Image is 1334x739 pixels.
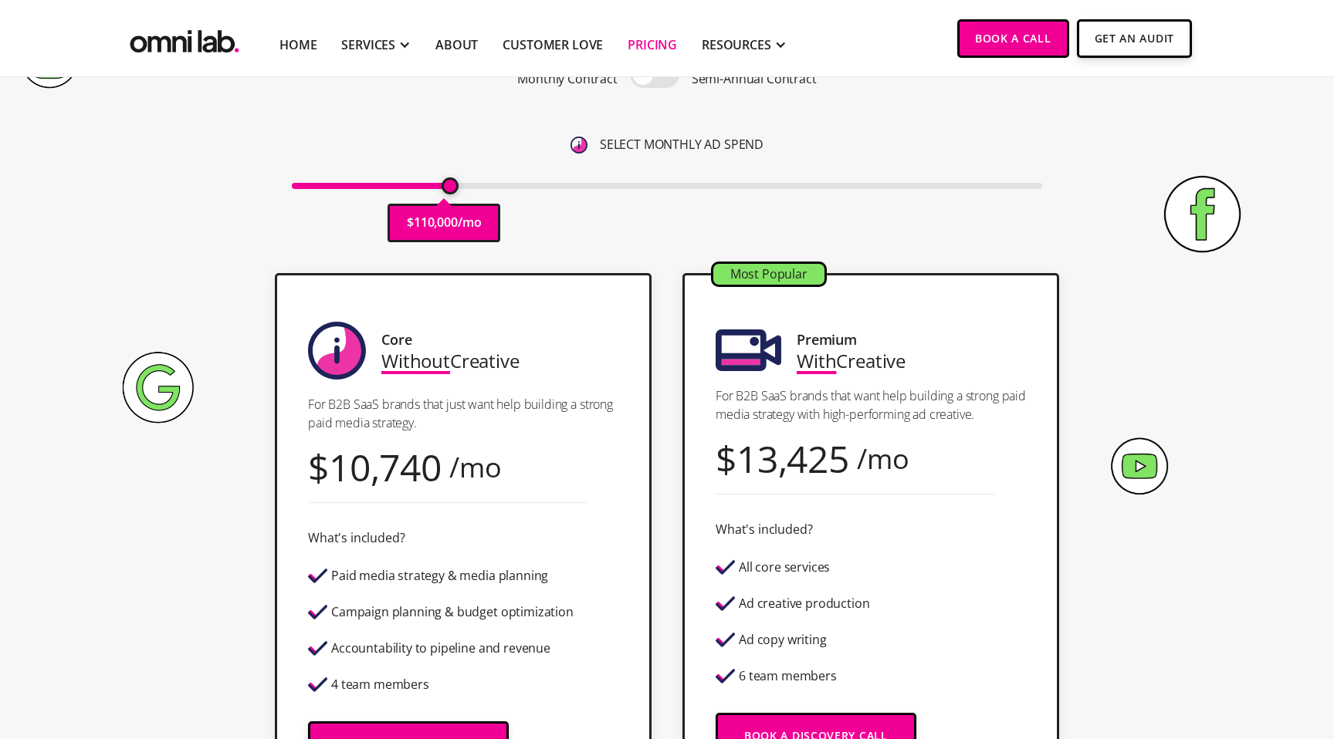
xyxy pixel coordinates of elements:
div: SERVICES [341,35,395,54]
div: Paid media strategy & media planning [331,569,548,582]
div: Campaign planning & budget optimization [331,606,574,619]
a: Home [279,35,317,54]
div: What's included? [308,528,405,548]
p: For B2B SaaS brands that want help building a strong paid media strategy with high-performing ad ... [716,386,1026,423]
p: Semi-Annual Contract [692,69,817,89]
a: About [435,35,478,54]
div: All core services [739,561,830,574]
div: $ [308,457,329,477]
p: /mo [458,212,482,233]
p: SELECT MONTHLY AD SPEND [600,134,763,155]
a: Get An Audit [1077,19,1192,58]
div: 10,740 [329,457,442,477]
div: /mo [449,457,502,477]
span: With [797,348,836,373]
span: Without [381,348,450,373]
div: Creative [381,350,520,371]
div: What's included? [716,519,812,540]
div: 4 team members [331,678,429,691]
p: 110,000 [414,212,458,233]
a: Pricing [628,35,677,54]
div: Ad copy writing [739,633,827,646]
div: 6 team members [739,670,837,683]
div: Creative [797,350,906,371]
iframe: Chat Widget [1257,665,1334,739]
img: Omni Lab: B2B SaaS Demand Generation Agency [127,19,242,57]
a: home [127,19,242,57]
img: 6410812402e99d19b372aa32_omni-nav-info.svg [571,137,587,154]
div: Accountability to pipeline and revenue [331,642,550,655]
div: 13,425 [736,448,849,469]
div: /mo [857,448,909,469]
div: Ad creative production [739,597,869,610]
div: Premium [797,329,857,350]
div: Core [381,329,411,350]
p: $ [407,212,414,233]
div: RESOURCES [702,35,771,54]
p: Monthly Contract [517,69,617,89]
div: $ [716,448,736,469]
a: Customer Love [503,35,603,54]
a: Book a Call [957,19,1069,58]
div: Most Popular [713,264,824,285]
p: For B2B SaaS brands that just want help building a strong paid media strategy. [308,395,618,432]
